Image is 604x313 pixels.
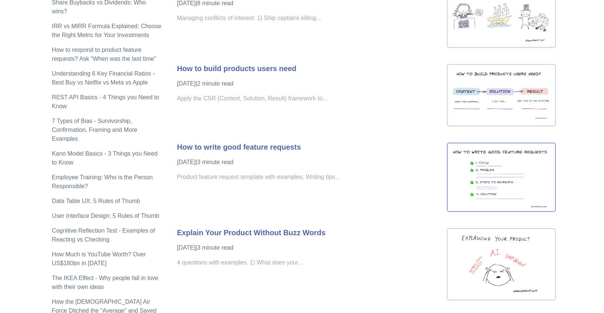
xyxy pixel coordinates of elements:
p: [DATE] | 3 minute read [177,243,440,252]
img: explain your product [447,228,556,300]
a: User Interface Design: 5 Rules of Thumb [52,213,159,219]
a: Cognitive Reflection Test - Examples of Reacting vs Checking [52,227,155,243]
a: REST API Basics - 4 Things you Need to Know [52,94,159,109]
p: [DATE] | 2 minute read [177,79,440,88]
a: IRR vs MIRR Formula Explained: Choose the Right Metric for Your Investments [52,23,161,38]
a: Data Table UX: 5 Rules of Thumb [52,198,140,204]
a: Understanding 6 Key Financial Ratios - Best Buy vs Netflix vs Meta vs Apple [52,70,155,86]
a: How to build products users need [177,64,296,73]
p: 4 questions with examples. 1) What does your... [177,258,440,267]
a: How to respond to product feature requests? Ask “When was the last time” [52,47,156,62]
a: How to write good feature requests [177,143,301,151]
img: how-to-build-products-users-need [447,64,556,126]
img: how-to-write-good-feature-requests [447,143,556,212]
p: Apply the CSR (Context, Solution, Result) framework to... [177,94,440,103]
p: Product feature request template with examples. Writing tips... [177,173,440,182]
a: Kano Model Basics - 3 Things you Need to Know [52,150,157,166]
a: 7 Types of Bias - Survivorship, Confirmation, Framing and More Examples [52,118,137,142]
p: Managing conflicts of interest: 1) Ship captains killing... [177,14,440,23]
a: How Much is YouTube Worth? Over US$180bn in [DATE] [52,251,146,266]
a: Explain Your Product Without Buzz Words [177,229,326,237]
a: The IKEA Effect - Why people fall in love with their own ideas [52,275,158,290]
p: [DATE] | 3 minute read [177,158,440,167]
a: Employee Training: Who is the Person Responsible? [52,174,153,189]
